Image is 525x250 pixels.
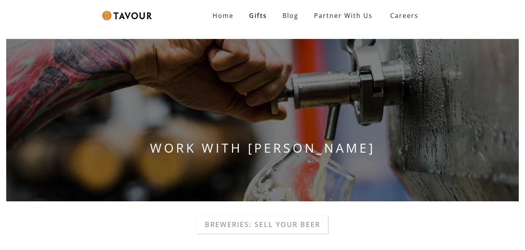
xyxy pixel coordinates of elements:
a: Gifts [241,8,275,23]
a: Partner With Us [306,8,380,23]
h1: WORK WITH [PERSON_NAME] [6,139,519,157]
a: Breweries: Sell your beer [197,215,328,233]
a: Home [205,8,241,23]
a: Blog [275,8,306,23]
strong: Careers [390,8,419,23]
strong: Home [213,11,234,20]
a: Careers [380,5,424,26]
